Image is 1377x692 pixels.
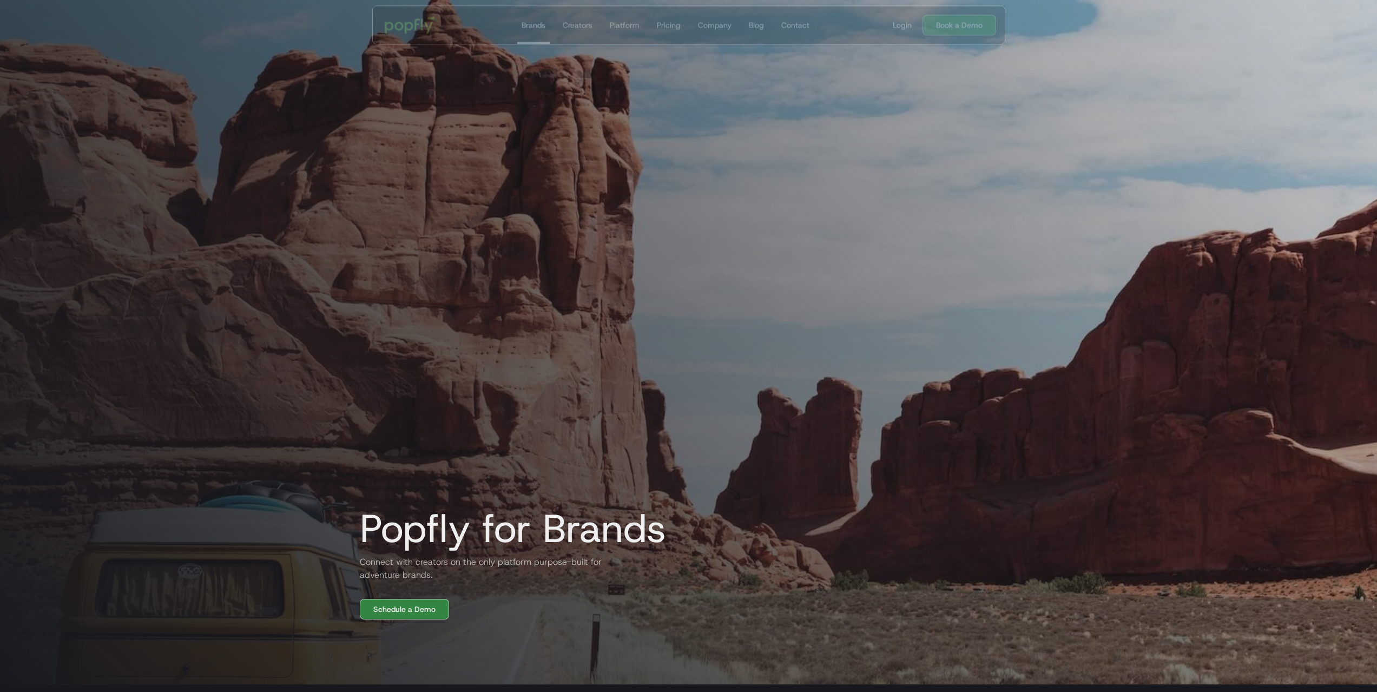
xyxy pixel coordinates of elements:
[562,19,592,30] div: Creators
[351,507,666,550] h1: Popfly for Brands
[521,19,545,30] div: Brands
[744,6,768,44] a: Blog
[605,6,643,44] a: Platform
[609,19,639,30] div: Platform
[360,599,449,619] a: Schedule a Demo
[693,6,735,44] a: Company
[656,19,680,30] div: Pricing
[888,19,916,30] a: Login
[652,6,684,44] a: Pricing
[776,6,813,44] a: Contact
[558,6,596,44] a: Creators
[923,15,996,35] a: Book a Demo
[517,6,549,44] a: Brands
[748,19,763,30] div: Blog
[697,19,731,30] div: Company
[351,556,611,582] h2: Connect with creators on the only platform purpose-built for adventure brands.
[781,19,809,30] div: Contact
[377,9,447,41] a: home
[893,19,912,30] div: Login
